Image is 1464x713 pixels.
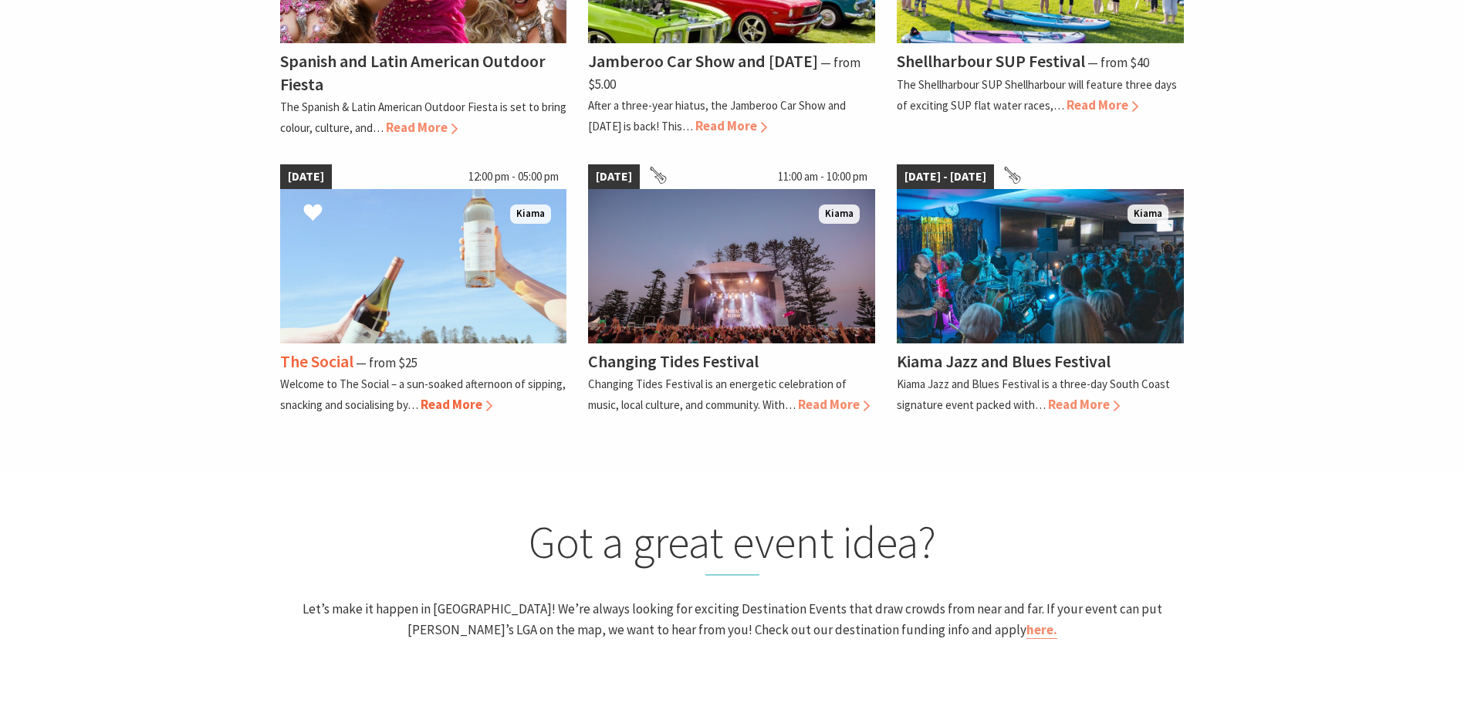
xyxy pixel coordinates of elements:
[1128,204,1168,224] span: Kiama
[588,164,875,415] a: [DATE] 11:00 am - 10:00 pm Changing Tides Main Stage Kiama Changing Tides Festival Changing Tides...
[588,98,846,133] p: After a three-year hiatus, the Jamberoo Car Show and [DATE] is back! This…
[798,396,870,413] span: Read More
[770,164,875,189] span: 11:00 am - 10:00 pm
[356,354,418,371] span: ⁠— from $25
[280,377,566,412] p: Welcome to The Social – a sun-soaked afternoon of sipping, snacking and socialising by…
[1026,621,1057,639] a: here.
[588,189,875,343] img: Changing Tides Main Stage
[588,350,759,372] h4: Changing Tides Festival
[421,396,492,413] span: Read More
[897,164,1184,415] a: [DATE] - [DATE] Kiama Bowling Club Kiama Kiama Jazz and Blues Festival Kiama Jazz and Blues Festi...
[897,164,994,189] span: [DATE] - [DATE]
[897,189,1184,343] img: Kiama Bowling Club
[280,189,567,343] img: The Social
[288,188,338,240] button: Click to Favourite The Social
[897,377,1170,412] p: Kiama Jazz and Blues Festival is a three-day South Coast signature event packed with…
[588,50,818,72] h4: Jamberoo Car Show and [DATE]
[461,164,566,189] span: 12:00 pm - 05:00 pm
[897,77,1177,113] p: The Shellharbour SUP Shellharbour will feature three days of exciting SUP flat water races,…
[386,119,458,136] span: Read More
[276,599,1189,640] p: Let’s make it happen in [GEOGRAPHIC_DATA]! We’re always looking for exciting Destination Events t...
[280,164,332,189] span: [DATE]
[588,54,860,92] span: ⁠— from $5.00
[1048,396,1120,413] span: Read More
[588,377,847,412] p: Changing Tides Festival is an energetic celebration of music, local culture, and community. With…
[276,515,1189,576] h2: Got a great event idea?
[897,350,1111,372] h4: Kiama Jazz and Blues Festival
[1067,96,1138,113] span: Read More
[280,164,567,415] a: [DATE] 12:00 pm - 05:00 pm The Social Kiama The Social ⁠— from $25 Welcome to The Social – a sun-...
[280,100,566,135] p: The Spanish & Latin American Outdoor Fiesta is set to bring colour, culture, and…
[588,164,640,189] span: [DATE]
[280,50,546,94] h4: Spanish and Latin American Outdoor Fiesta
[897,50,1085,72] h4: Shellharbour SUP Festival
[510,204,551,224] span: Kiama
[819,204,860,224] span: Kiama
[280,350,353,372] h4: The Social
[695,117,767,134] span: Read More
[1087,54,1149,71] span: ⁠— from $40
